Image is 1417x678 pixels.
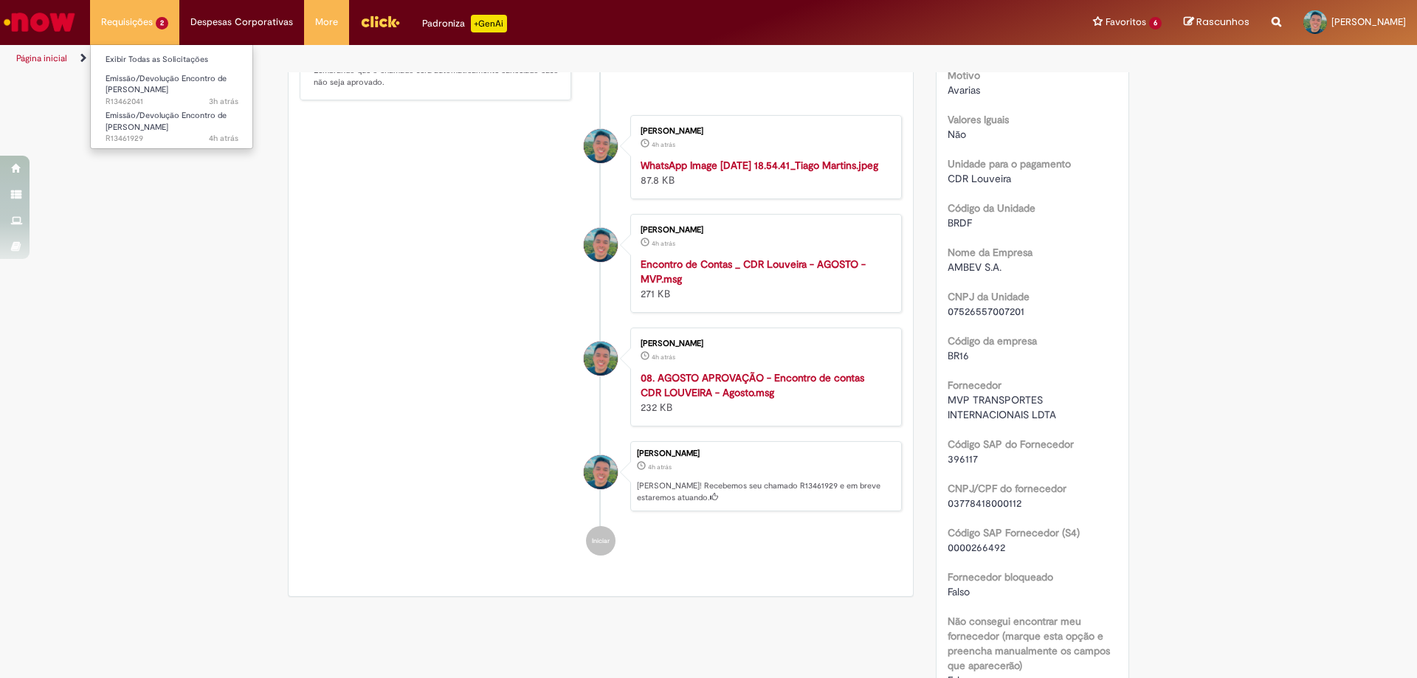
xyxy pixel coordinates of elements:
[209,96,238,107] time: 29/08/2025 11:54:41
[948,216,972,229] span: BRDF
[106,96,238,108] span: R13462041
[652,239,675,248] span: 4h atrás
[315,15,338,30] span: More
[948,172,1011,185] span: CDR Louveira
[948,113,1009,126] b: Valores Iguais
[11,45,934,72] ul: Trilhas de página
[652,140,675,149] span: 4h atrás
[209,96,238,107] span: 3h atrás
[641,257,866,286] a: Encontro de Contas _ CDR Louveira - AGOSTO - MVP.msg
[584,228,618,262] div: Sostenys Campos Souza
[209,133,238,144] span: 4h atrás
[652,353,675,362] time: 29/08/2025 11:38:29
[156,17,168,30] span: 2
[641,127,886,136] div: [PERSON_NAME]
[91,108,253,139] a: Aberto R13461929 : Emissão/Devolução Encontro de Contas Fornecedor
[1184,15,1249,30] a: Rascunhos
[641,257,886,301] div: 271 KB
[948,541,1005,554] span: 0000266492
[948,570,1053,584] b: Fornecedor bloqueado
[101,15,153,30] span: Requisições
[1196,15,1249,29] span: Rascunhos
[471,15,507,32] p: +GenAi
[584,342,618,376] div: Sostenys Campos Souza
[948,157,1071,170] b: Unidade para o pagamento
[948,69,980,82] b: Motivo
[948,305,1024,318] span: 07526557007201
[91,71,253,103] a: Aberto R13462041 : Emissão/Devolução Encontro de Contas Fornecedor
[106,110,227,133] span: Emissão/Devolução Encontro de [PERSON_NAME]
[584,129,618,163] div: Sostenys Campos Souza
[652,140,675,149] time: 29/08/2025 11:38:48
[1,7,77,37] img: ServiceNow
[1106,15,1146,30] span: Favoritos
[948,246,1032,259] b: Nome da Empresa
[652,353,675,362] span: 4h atrás
[1149,17,1162,30] span: 6
[948,452,978,466] span: 396117
[360,10,400,32] img: click_logo_yellow_360x200.png
[90,44,253,149] ul: Requisições
[948,334,1037,347] b: Código da empresa
[190,15,293,30] span: Despesas Corporativas
[209,133,238,144] time: 29/08/2025 11:38:53
[637,449,894,458] div: [PERSON_NAME]
[648,463,672,471] time: 29/08/2025 11:38:51
[948,83,980,97] span: Avarias
[106,73,227,96] span: Emissão/Devolução Encontro de [PERSON_NAME]
[584,455,618,489] div: Sostenys Campos Souza
[641,158,886,187] div: 87.8 KB
[641,371,864,399] a: 08. AGOSTO APROVAÇÃO - Encontro de contas CDR LOUVEIRA - Agosto.msg
[91,52,253,68] a: Exibir Todas as Solicitações
[948,482,1066,495] b: CNPJ/CPF do fornecedor
[641,370,886,415] div: 232 KB
[948,260,1001,274] span: AMBEV S.A.
[948,393,1056,421] span: MVP TRANSPORTES INTERNACIONAIS LDTA
[300,441,902,512] li: Sostenys Campos Souza
[948,615,1110,672] b: Não consegui encontrar meu fornecedor (marque esta opção e preencha manualmente os campos que apa...
[16,52,67,64] a: Página inicial
[948,290,1030,303] b: CNPJ da Unidade
[652,239,675,248] time: 29/08/2025 11:38:29
[637,480,894,503] p: [PERSON_NAME]! Recebemos seu chamado R13461929 e em breve estaremos atuando.
[948,526,1080,539] b: Código SAP Fornecedor (S4)
[422,15,507,32] div: Padroniza
[106,133,238,145] span: R13461929
[948,349,969,362] span: BR16
[641,159,878,172] a: WhatsApp Image [DATE] 18.54.41_Tiago Martins.jpeg
[641,226,886,235] div: [PERSON_NAME]
[948,201,1035,215] b: Código da Unidade
[648,463,672,471] span: 4h atrás
[948,378,1001,392] b: Fornecedor
[641,339,886,348] div: [PERSON_NAME]
[948,437,1074,451] b: Código SAP do Fornecedor
[948,128,966,141] span: Não
[948,585,970,598] span: Falso
[948,497,1021,510] span: 03778418000112
[1331,15,1406,28] span: [PERSON_NAME]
